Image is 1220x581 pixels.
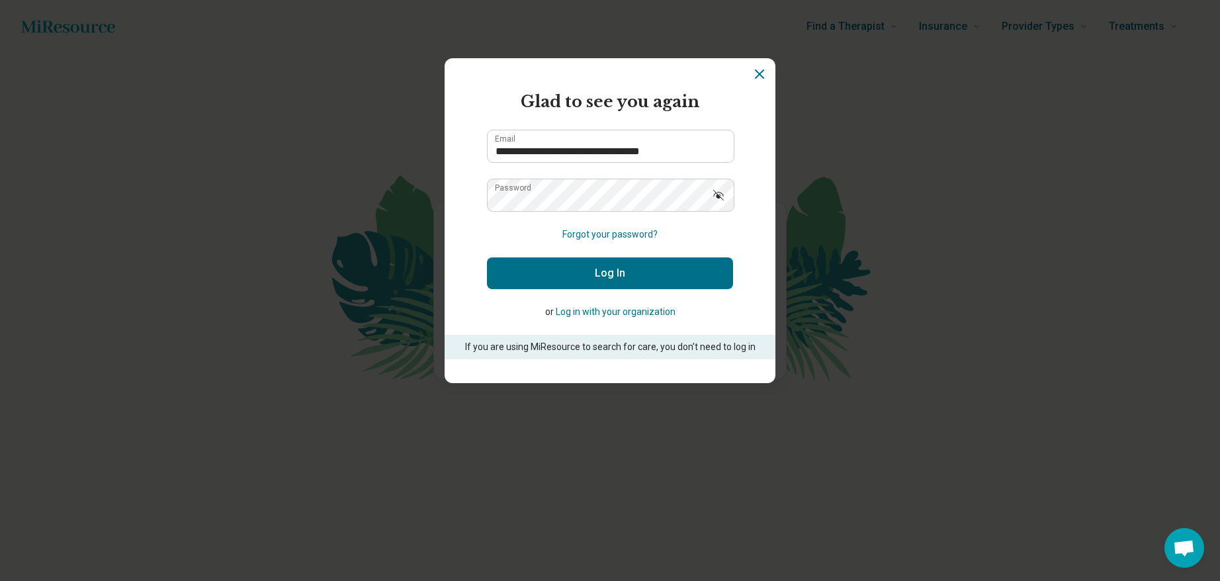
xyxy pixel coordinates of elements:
[495,135,515,143] label: Email
[704,179,733,210] button: Show password
[487,90,733,114] h2: Glad to see you again
[562,228,658,242] button: Forgot your password?
[445,58,775,383] section: Login Dialog
[487,305,733,319] p: or
[487,257,733,289] button: Log In
[752,66,767,82] button: Dismiss
[463,340,757,354] p: If you are using MiResource to search for care, you don’t need to log in
[495,184,531,192] label: Password
[556,305,675,319] button: Log in with your organization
